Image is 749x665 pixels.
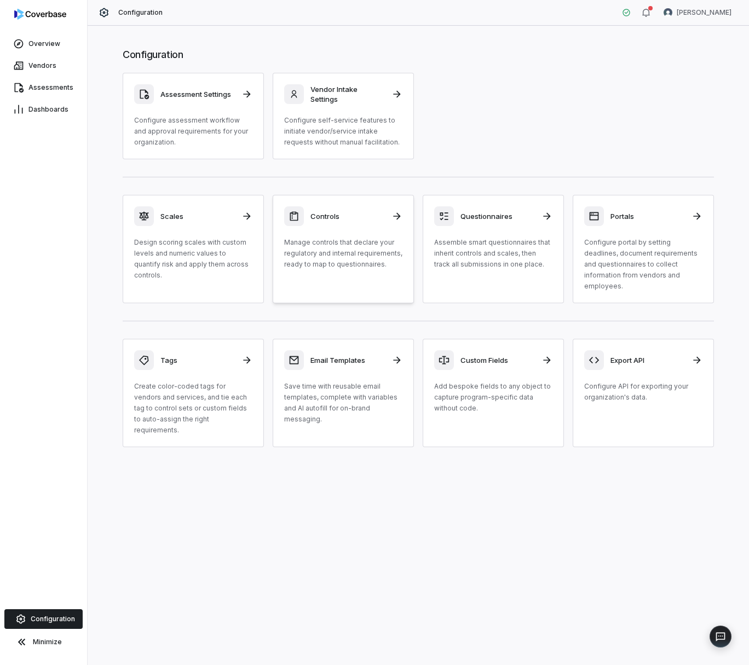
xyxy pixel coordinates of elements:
[284,381,402,425] p: Save time with reusable email templates, complete with variables and AI autofill for on-brand mes...
[160,211,235,221] h3: Scales
[284,115,402,148] p: Configure self-service features to initiate vendor/service intake requests without manual facilit...
[31,615,75,623] span: Configuration
[423,339,564,447] a: Custom FieldsAdd bespoke fields to any object to capture program-specific data without code.
[118,8,163,17] span: Configuration
[584,381,702,403] p: Configure API for exporting your organization's data.
[434,237,552,270] p: Assemble smart questionnaires that inherit controls and scales, then track all submissions in one...
[123,195,264,303] a: ScalesDesign scoring scales with custom levels and numeric values to quantify risk and apply them...
[33,638,62,646] span: Minimize
[28,39,60,48] span: Overview
[123,73,264,159] a: Assessment SettingsConfigure assessment workflow and approval requirements for your organization.
[4,631,83,653] button: Minimize
[28,61,56,70] span: Vendors
[610,355,685,365] h3: Export API
[4,609,83,629] a: Configuration
[310,355,385,365] h3: Email Templates
[160,355,235,365] h3: Tags
[434,381,552,414] p: Add bespoke fields to any object to capture program-specific data without code.
[664,8,672,17] img: Daniel Aranibar avatar
[28,83,73,92] span: Assessments
[284,237,402,270] p: Manage controls that declare your regulatory and internal requirements, ready to map to questionn...
[273,339,414,447] a: Email TemplatesSave time with reusable email templates, complete with variables and AI autofill f...
[134,115,252,148] p: Configure assessment workflow and approval requirements for your organization.
[423,195,564,303] a: QuestionnairesAssemble smart questionnaires that inherit controls and scales, then track all subm...
[310,211,385,221] h3: Controls
[2,78,85,97] a: Assessments
[677,8,731,17] span: [PERSON_NAME]
[123,48,714,62] h1: Configuration
[460,355,535,365] h3: Custom Fields
[460,211,535,221] h3: Questionnaires
[657,4,738,21] button: Daniel Aranibar avatar[PERSON_NAME]
[584,237,702,292] p: Configure portal by setting deadlines, document requirements and questionnaires to collect inform...
[123,339,264,447] a: TagsCreate color-coded tags for vendors and services, and tie each tag to control sets or custom ...
[2,100,85,119] a: Dashboards
[573,195,714,303] a: PortalsConfigure portal by setting deadlines, document requirements and questionnaires to collect...
[134,381,252,436] p: Create color-coded tags for vendors and services, and tie each tag to control sets or custom fiel...
[273,73,414,159] a: Vendor Intake SettingsConfigure self-service features to initiate vendor/service intake requests ...
[610,211,685,221] h3: Portals
[2,34,85,54] a: Overview
[273,195,414,303] a: ControlsManage controls that declare your regulatory and internal requirements, ready to map to q...
[134,237,252,281] p: Design scoring scales with custom levels and numeric values to quantify risk and apply them acros...
[573,339,714,447] a: Export APIConfigure API for exporting your organization's data.
[28,105,68,114] span: Dashboards
[2,56,85,76] a: Vendors
[14,9,66,20] img: logo-D7KZi-bG.svg
[310,84,385,104] h3: Vendor Intake Settings
[160,89,235,99] h3: Assessment Settings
